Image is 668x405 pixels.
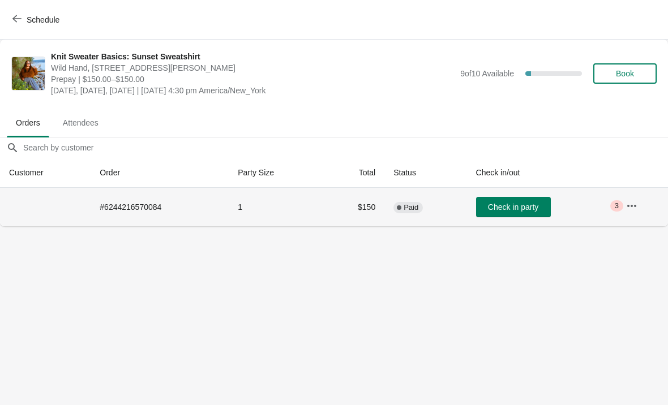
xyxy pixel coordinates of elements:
span: Orders [7,113,49,133]
th: Total [323,158,384,188]
span: 9 of 10 Available [460,69,514,78]
th: Check in/out [467,158,617,188]
button: Check in party [476,197,551,217]
td: $150 [323,188,384,226]
th: Status [384,158,466,188]
span: Wild Hand, [STREET_ADDRESS][PERSON_NAME] [51,62,455,74]
button: Schedule [6,10,68,30]
input: Search by customer [23,137,668,158]
span: Check in party [488,202,538,212]
th: Order [91,158,229,188]
th: Party Size [229,158,323,188]
span: Paid [404,203,418,212]
span: Knit Sweater Basics: Sunset Sweatshirt [51,51,455,62]
span: Book [616,69,634,78]
span: [DATE], [DATE], [DATE] | [DATE] 4:30 pm America/New_York [51,85,455,96]
span: 3 [615,201,619,210]
span: Schedule [27,15,59,24]
button: Book [593,63,657,84]
td: # 6244216570084 [91,188,229,226]
td: 1 [229,188,323,226]
span: Attendees [54,113,108,133]
img: Knit Sweater Basics: Sunset Sweatshirt [12,57,45,90]
span: Prepay | $150.00–$150.00 [51,74,455,85]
